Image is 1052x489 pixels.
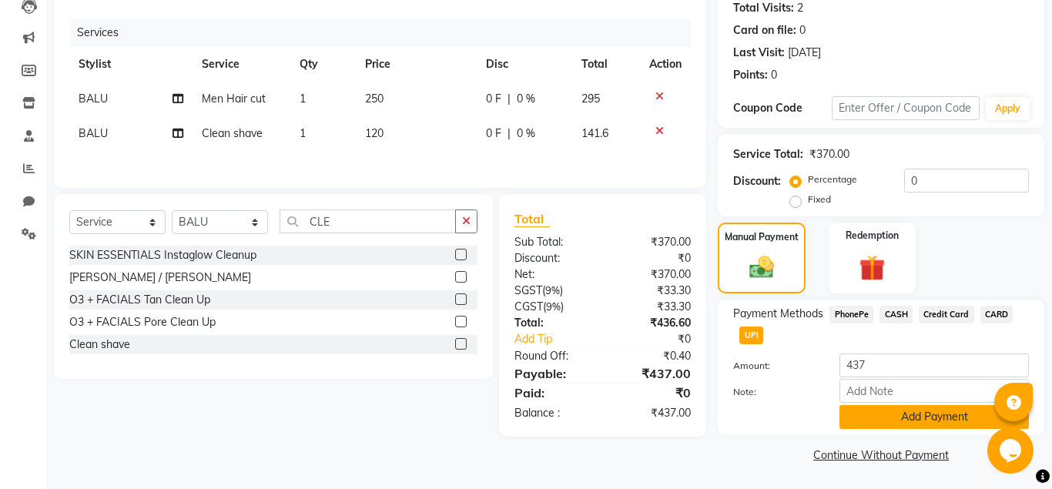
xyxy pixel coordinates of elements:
[739,327,763,344] span: UPI
[733,146,803,162] div: Service Total:
[603,364,703,383] div: ₹437.00
[202,92,266,106] span: Men Hair cut
[514,283,542,297] span: SGST
[514,211,550,227] span: Total
[508,126,511,142] span: |
[280,209,456,233] input: Search or Scan
[300,126,306,140] span: 1
[846,229,899,243] label: Redemption
[808,172,857,186] label: Percentage
[71,18,702,47] div: Services
[603,405,703,421] div: ₹437.00
[503,283,603,299] div: ( )
[503,250,603,266] div: Discount:
[603,250,703,266] div: ₹0
[79,92,108,106] span: BALU
[603,234,703,250] div: ₹370.00
[809,146,849,162] div: ₹370.00
[919,306,974,323] span: Credit Card
[879,306,913,323] span: CASH
[517,126,535,142] span: 0 %
[69,314,216,330] div: O3 + FACIALS Pore Clean Up
[603,348,703,364] div: ₹0.40
[603,299,703,315] div: ₹33.30
[603,315,703,331] div: ₹436.60
[603,383,703,402] div: ₹0
[980,306,1013,323] span: CARD
[742,253,782,282] img: _cash.svg
[545,284,560,296] span: 9%
[503,266,603,283] div: Net:
[508,91,511,107] span: |
[851,252,893,284] img: _gift.svg
[581,92,600,106] span: 295
[69,47,193,82] th: Stylist
[603,266,703,283] div: ₹370.00
[839,379,1029,403] input: Add Note
[517,91,535,107] span: 0 %
[581,126,608,140] span: 141.6
[365,126,384,140] span: 120
[799,22,806,39] div: 0
[514,300,543,313] span: CGST
[503,331,619,347] a: Add Tip
[486,126,501,142] span: 0 F
[69,337,130,353] div: Clean shave
[356,47,477,82] th: Price
[300,92,306,106] span: 1
[477,47,572,82] th: Disc
[839,353,1029,377] input: Amount
[503,315,603,331] div: Total:
[986,97,1030,120] button: Apply
[721,447,1041,464] a: Continue Without Payment
[503,234,603,250] div: Sub Total:
[722,359,828,373] label: Amount:
[193,47,290,82] th: Service
[722,385,828,399] label: Note:
[69,247,256,263] div: SKIN ESSENTIALS Instaglow Cleanup
[733,22,796,39] div: Card on file:
[987,427,1037,474] iframe: chat widget
[832,96,980,120] input: Enter Offer / Coupon Code
[79,126,108,140] span: BALU
[290,47,356,82] th: Qty
[503,299,603,315] div: ( )
[771,67,777,83] div: 0
[788,45,821,61] div: [DATE]
[733,306,823,322] span: Payment Methods
[503,405,603,421] div: Balance :
[839,405,1029,429] button: Add Payment
[486,91,501,107] span: 0 F
[503,348,603,364] div: Round Off:
[733,45,785,61] div: Last Visit:
[733,173,781,189] div: Discount:
[733,100,832,116] div: Coupon Code
[572,47,640,82] th: Total
[640,47,691,82] th: Action
[725,230,799,244] label: Manual Payment
[619,331,702,347] div: ₹0
[808,193,831,206] label: Fixed
[733,67,768,83] div: Points:
[603,283,703,299] div: ₹33.30
[503,383,603,402] div: Paid:
[365,92,384,106] span: 250
[69,270,251,286] div: [PERSON_NAME] / [PERSON_NAME]
[829,306,873,323] span: PhonePe
[546,300,561,313] span: 9%
[69,292,210,308] div: O3 + FACIALS Tan Clean Up
[202,126,263,140] span: Clean shave
[503,364,603,383] div: Payable:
